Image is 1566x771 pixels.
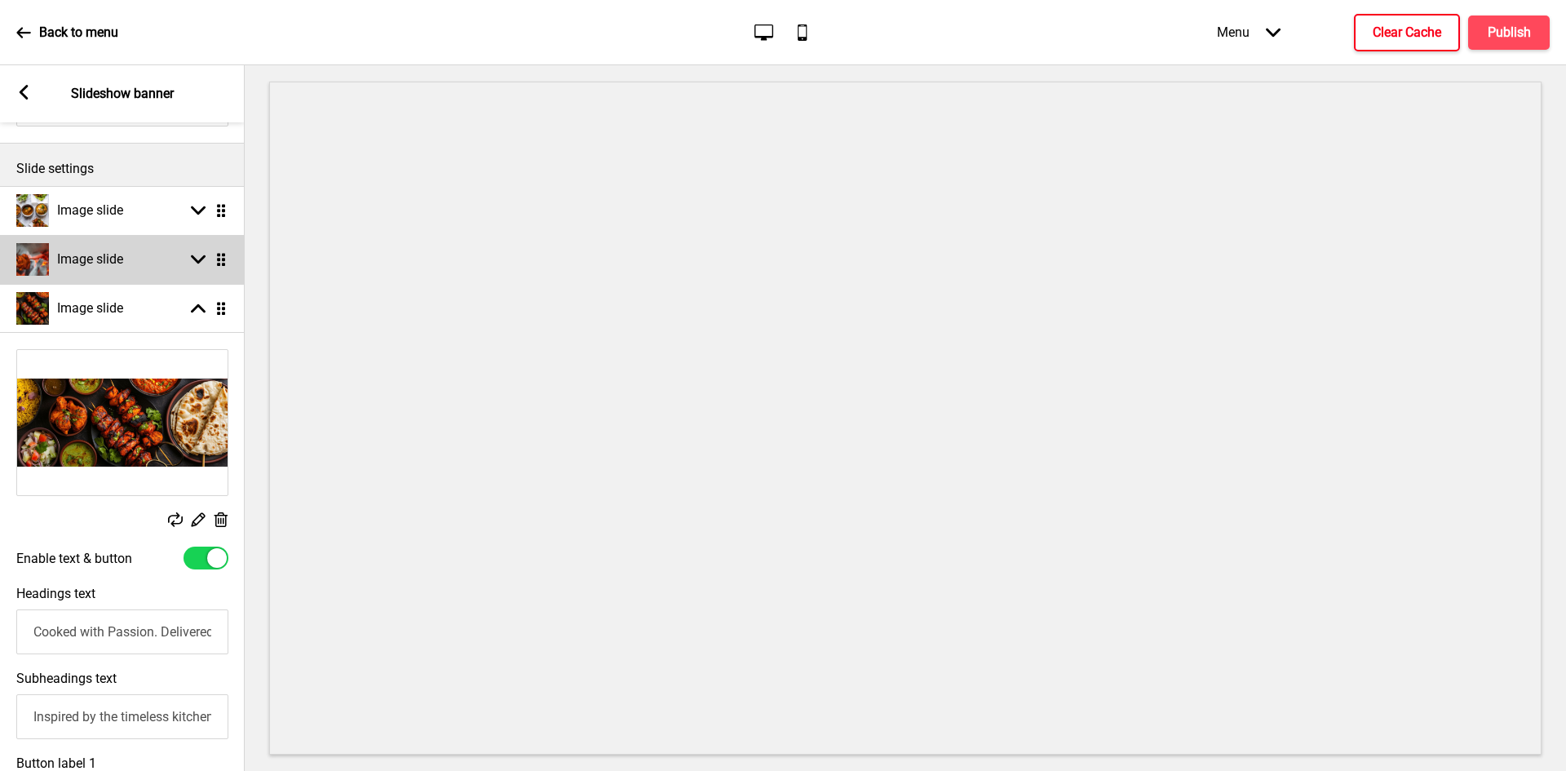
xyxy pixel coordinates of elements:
[57,299,123,317] h4: Image slide
[1201,8,1297,56] div: Menu
[16,586,95,601] label: Headings text
[16,671,117,686] label: Subheadings text
[1354,14,1460,51] button: Clear Cache
[1488,24,1531,42] h4: Publish
[1468,16,1550,50] button: Publish
[16,160,228,178] p: Slide settings
[16,755,96,771] label: Button label 1
[71,85,174,103] p: Slideshow banner
[57,202,123,219] h4: Image slide
[39,24,118,42] p: Back to menu
[17,350,228,495] img: Image
[16,551,132,566] label: Enable text & button
[57,250,123,268] h4: Image slide
[16,11,118,55] a: Back to menu
[1373,24,1441,42] h4: Clear Cache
